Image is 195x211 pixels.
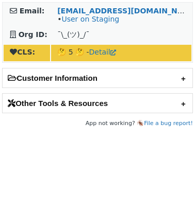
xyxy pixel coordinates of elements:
strong: Org ID: [19,30,47,39]
h2: Customer Information [3,68,192,87]
span: • [57,15,119,23]
a: File a bug report! [144,120,193,127]
td: 🤔 5 🤔 - [51,45,191,61]
strong: Email: [20,7,45,15]
a: User on Staging [61,15,119,23]
footer: App not working? 🪳 [2,118,193,129]
h2: Other Tools & Resources [3,94,192,113]
a: Detail [89,48,116,56]
strong: CLS: [10,48,35,56]
span: ¯\_(ツ)_/¯ [57,30,89,39]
